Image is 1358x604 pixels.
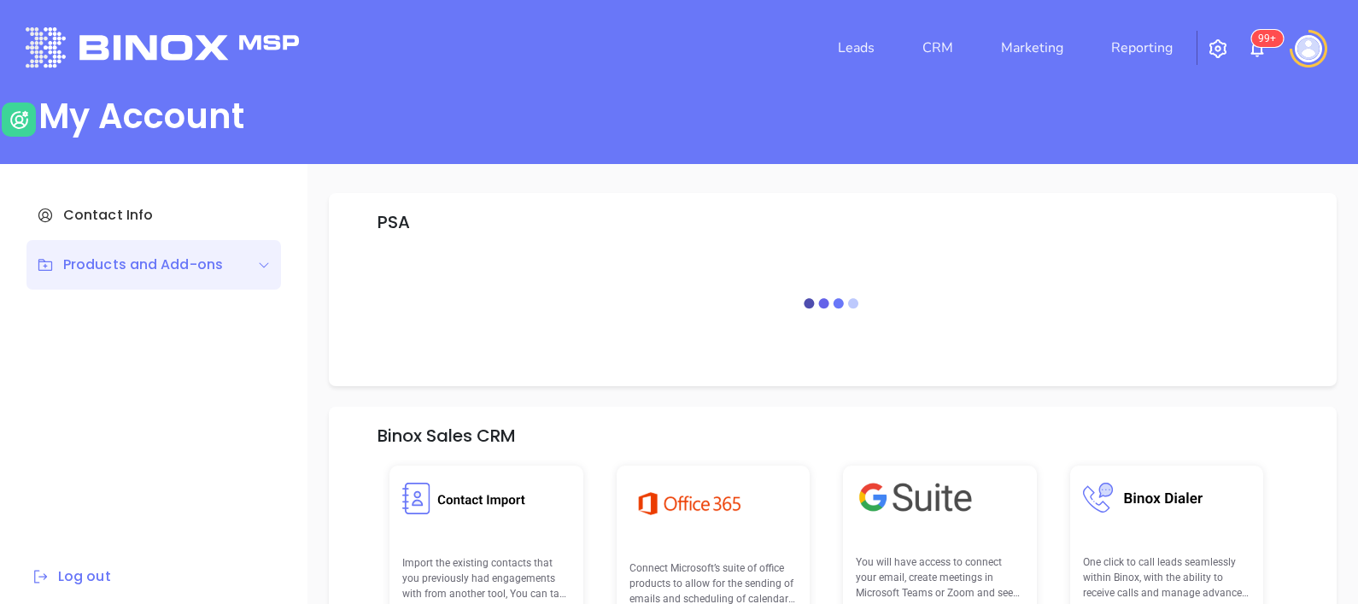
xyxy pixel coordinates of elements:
[1083,554,1251,601] p: One click to call leads seamlessly within Binox, with the ability to receive calls and manage adv...
[1208,38,1228,59] img: iconSetting
[1247,38,1267,59] img: iconNotification
[26,191,281,240] div: Contact Info
[831,31,881,65] a: Leads
[26,27,299,67] img: logo
[38,96,244,137] div: My Account
[2,103,36,137] img: user
[856,554,1024,601] p: You will have access to connect your email, create meetings in Microsoft Teams or Zoom and see yo...
[26,240,281,290] div: Products and Add-ons
[916,31,960,65] a: CRM
[1295,35,1322,62] img: user
[402,555,571,602] p: Import the existing contacts that you previously had engagements with from another tool, You can ...
[37,255,223,275] div: Products and Add-ons
[378,212,410,232] h5: PSA
[994,31,1070,65] a: Marketing
[26,566,116,588] button: Log out
[1104,31,1179,65] a: Reporting
[378,425,516,446] h5: Binox Sales CRM
[1251,30,1283,47] sup: 100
